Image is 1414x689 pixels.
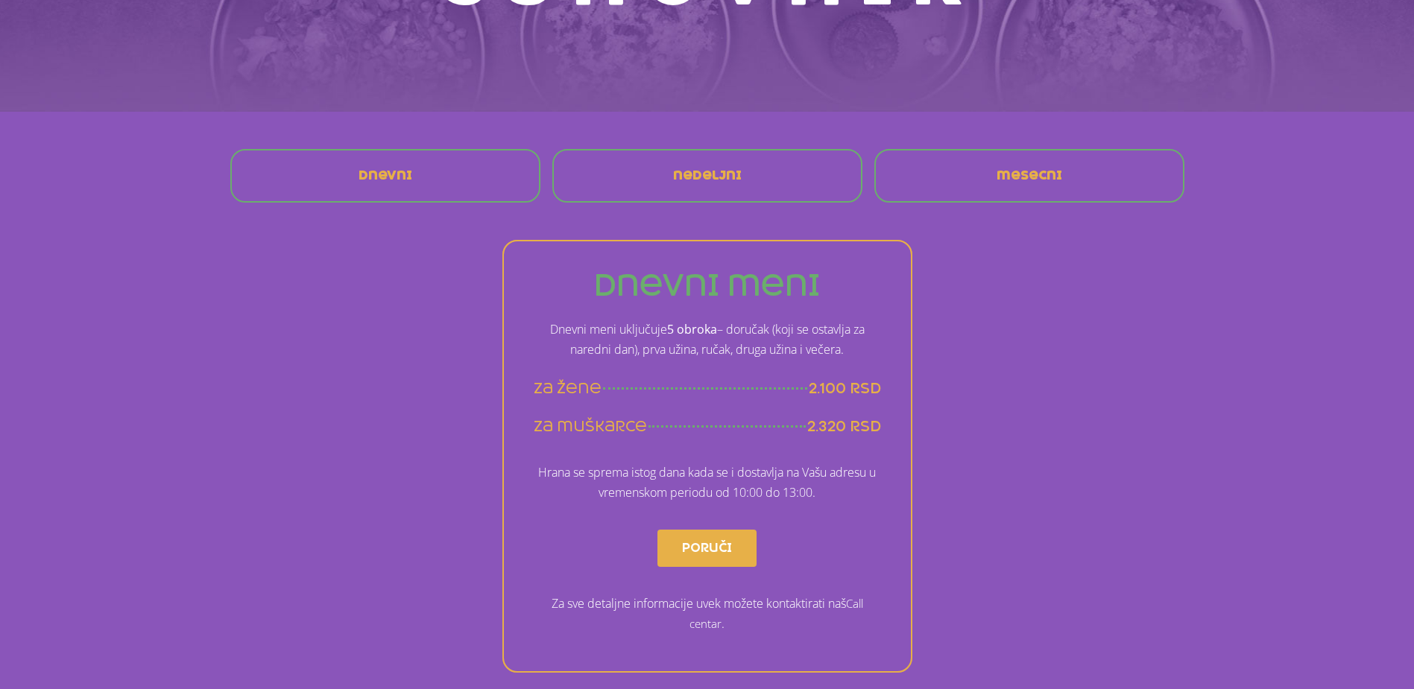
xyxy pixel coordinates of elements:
p: Za sve detaljne informacije uvek možete kontaktirati naš . [534,594,881,634]
span: mesecni [997,170,1062,182]
h3: dnevni meni [534,271,881,300]
a: Dnevni [347,158,424,194]
span: za žene [534,379,602,398]
span: Poruči [682,536,732,560]
p: Hrana se sprema istog dana kada se i dostavlja na Vašu adresu u vremenskom periodu od 10:00 do 13... [534,463,881,503]
span: nedeljni [673,170,742,182]
span: Dnevni [359,170,412,182]
strong: 5 obroka [667,321,717,337]
a: nedeljni [661,158,754,194]
p: Dnevni meni uključuje – doručak (koji se ostavlja za naredni dan), prva užina, ručak, druga užina... [534,320,881,360]
span: za muškarce [534,417,647,436]
a: mesecni [985,158,1074,194]
span: 2.100 rsd [809,379,881,398]
span: 2.320 rsd [807,417,881,436]
a: Poruči [657,530,757,567]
